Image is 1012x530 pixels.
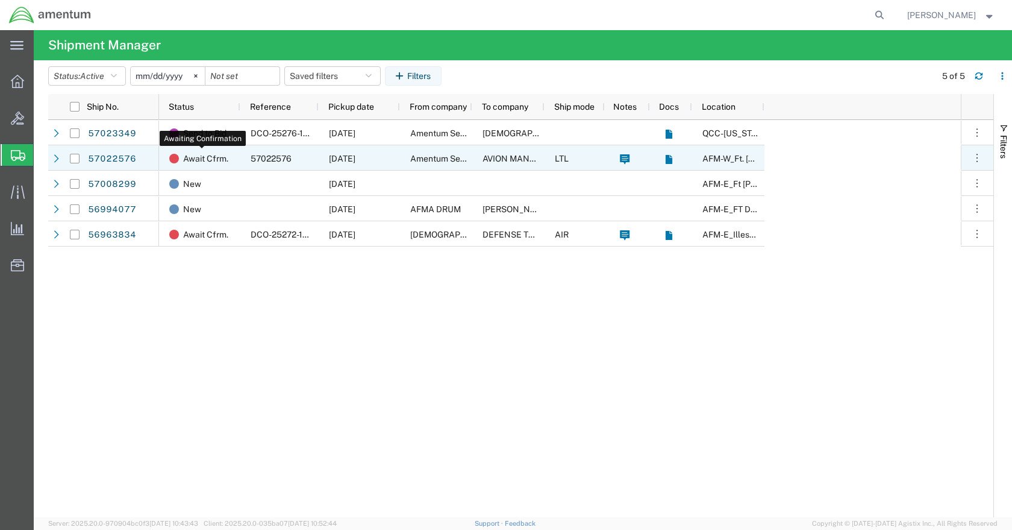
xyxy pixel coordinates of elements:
span: Pickup date [328,102,374,112]
button: [PERSON_NAME] [907,8,996,22]
span: AFMA DRUM [410,204,461,214]
span: LTL [555,154,569,163]
button: Status:Active [48,66,126,86]
span: Client: 2025.20.0-035ba07 [204,520,337,527]
span: [DATE] 10:52:44 [288,520,337,527]
input: Not set [131,67,205,85]
span: QCC-Texas [702,128,769,138]
span: 10/03/2025 [329,154,355,163]
span: DCO-25276-169094 [251,128,330,138]
span: [DATE] 10:43:43 [149,520,198,527]
span: New [183,197,201,222]
span: Await Cfrm. [183,222,228,247]
h4: Shipment Manager [48,30,161,60]
button: Saved filters [284,66,381,86]
a: 57023349 [87,124,137,144]
span: ASF CARSON [483,204,551,214]
a: 57008299 [87,175,137,194]
span: DEFENSE TECHNOLOGIES INC [483,230,606,239]
span: DCO-25272-168798 [251,230,329,239]
span: To company [482,102,528,112]
a: Support [475,520,505,527]
span: Copyright © [DATE]-[DATE] Agistix Inc., All Rights Reserved [812,519,998,529]
span: From company [410,102,467,112]
span: Location [702,102,736,112]
span: Reference [250,102,291,112]
span: New [183,171,201,197]
span: Ship No. [87,102,119,112]
span: Status [169,102,194,112]
span: AFM-E_FT DRUM [702,204,769,214]
a: 56963834 [87,226,137,245]
a: 57022576 [87,150,137,169]
span: AIR [555,230,569,239]
span: Await Cfrm. [183,146,228,171]
span: Filters [999,135,1008,159]
span: Notes [613,102,637,112]
span: Amentum Services, Inc. [410,128,501,138]
span: 09/30/2025 [329,230,355,239]
a: 56994077 [87,200,137,219]
div: 5 of 5 [942,70,965,83]
span: AFM-E_Ft Campbell [702,179,811,189]
span: AFM-E_Illesheim [702,230,768,239]
span: Docs [659,102,679,112]
span: Active [80,71,104,81]
span: Send to Bid [183,121,226,146]
span: 57022576 [251,154,292,163]
span: 10/01/2025 [329,204,355,214]
span: Ship mode [554,102,595,112]
a: Feedback [505,520,536,527]
span: U.S. Army [410,230,526,239]
span: 10/07/2025 [329,128,355,138]
span: 10/02/2025 [329,179,355,189]
span: AVION MANUFACTURING INC [483,154,600,163]
span: Server: 2025.20.0-970904bc0f3 [48,520,198,527]
span: Amentum Services, Inc. [410,154,501,163]
span: Ana Nelson [907,8,976,22]
button: Filters [385,66,442,86]
img: logo [8,6,92,24]
span: AFM-W_Ft. Carson [702,154,814,163]
input: Not set [205,67,280,85]
span: US Army [483,128,598,138]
